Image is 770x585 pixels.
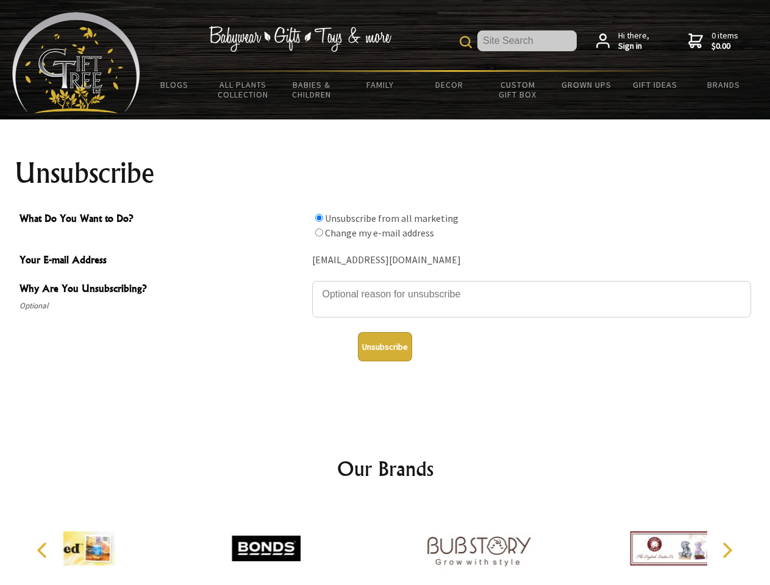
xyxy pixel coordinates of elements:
a: All Plants Collection [209,72,278,107]
label: Unsubscribe from all marketing [325,212,458,224]
div: [EMAIL_ADDRESS][DOMAIN_NAME] [312,251,751,270]
a: Custom Gift Box [483,72,552,107]
a: Hi there,Sign in [596,30,649,52]
strong: Sign in [618,41,649,52]
button: Unsubscribe [358,332,412,361]
span: Hi there, [618,30,649,52]
a: Family [346,72,415,97]
img: Babyware - Gifts - Toys and more... [12,12,140,113]
img: product search [460,36,472,48]
span: Your E-mail Address [20,252,306,270]
img: Babywear - Gifts - Toys & more [209,26,391,52]
a: Gift Ideas [621,72,690,97]
a: Decor [415,72,483,97]
a: BLOGS [140,72,209,97]
input: What Do You Want to Do? [315,229,323,236]
span: Optional [20,299,306,313]
span: What Do You Want to Do? [20,211,306,229]
a: Brands [690,72,758,97]
h1: Unsubscribe [15,158,756,188]
span: 0 items [711,30,738,52]
input: Site Search [477,30,577,51]
a: Grown Ups [552,72,621,97]
a: 0 items$0.00 [688,30,738,52]
input: What Do You Want to Do? [315,214,323,222]
button: Next [713,537,740,564]
button: Previous [30,537,57,564]
span: Why Are You Unsubscribing? [20,281,306,299]
strong: $0.00 [711,41,738,52]
a: Babies & Children [277,72,346,107]
textarea: Why Are You Unsubscribing? [312,281,751,317]
h2: Our Brands [24,454,746,483]
label: Change my e-mail address [325,227,434,239]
